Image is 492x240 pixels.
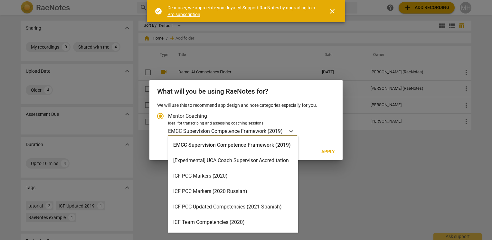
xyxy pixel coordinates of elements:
div: ICF PCC Updated Competencies (2021 Spanish) [168,199,298,215]
div: Ideal for transcribing and assessing coaching sessions [168,121,333,126]
input: Ideal for transcribing and assessing coaching sessionsEMCC Supervision Competence Framework (2019) [283,128,285,134]
span: Apply [321,149,335,155]
span: Mentor Coaching [168,112,207,120]
div: [Experimental] UCA Coach Supervisor Accreditation [168,153,298,168]
p: EMCC Supervision Competence Framework (2019) [168,127,283,135]
span: check_circle [155,7,162,15]
button: Close [325,4,340,19]
div: Dear user, we appreciate your loyalty! Support RaeNotes by upgrading to a [167,5,317,18]
a: Pro subscription [167,12,200,17]
div: Account type [157,108,335,136]
div: EMCC Supervision Competence Framework (2019) [168,137,298,153]
h2: What will you be using RaeNotes for? [157,88,335,96]
div: ICF PCC Markers (2020 Russian) [168,184,298,199]
span: close [328,7,336,15]
div: ICF Team Competencies (2020) [168,215,298,230]
div: ICF PCC Markers (2020) [168,168,298,184]
button: Apply [316,146,340,158]
p: We will use this to recommend app design and note categories especially for you. [157,102,335,109]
